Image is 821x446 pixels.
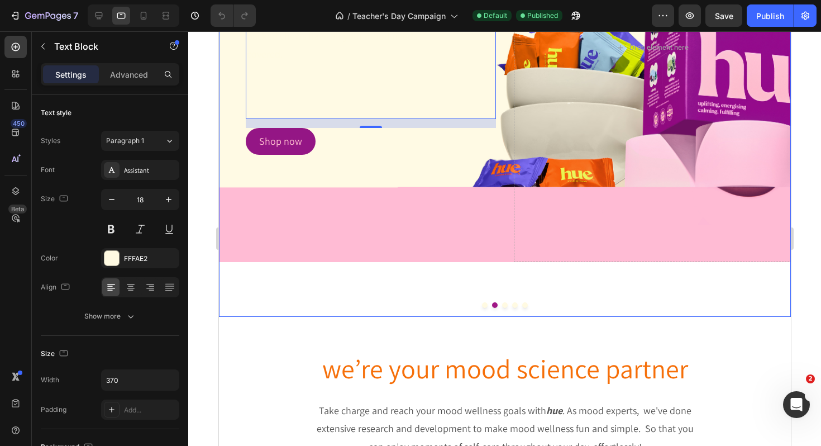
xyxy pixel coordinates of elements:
[124,165,176,175] div: Assistant
[484,11,507,21] span: Default
[41,165,55,175] div: Font
[41,405,66,415] div: Padding
[54,40,149,53] p: Text Block
[8,205,27,213] div: Beta
[124,254,176,264] div: FFFAE2
[347,10,350,22] span: /
[327,373,343,386] strong: hue
[41,280,72,295] div: Align
[55,69,87,80] p: Settings
[73,9,78,22] p: 7
[84,311,136,322] div: Show more
[106,136,144,146] span: Paragraph 1
[263,271,269,277] button: Dot
[783,391,810,418] iframe: Intercom live chat
[11,119,27,128] div: 450
[293,271,299,277] button: Dot
[747,4,794,27] button: Publish
[110,69,148,80] p: Advanced
[124,405,176,415] div: Add...
[41,192,70,207] div: Size
[303,271,309,277] button: Dot
[352,10,446,22] span: Teacher's Day Campaign
[18,319,554,356] h2: we’re your mood science partner
[273,271,279,277] button: Dot
[92,371,480,425] p: Take charge and reach your mood wellness goals with . As mood experts, we've done extensive resea...
[211,4,256,27] div: Undo/Redo
[41,136,60,146] div: Styles
[101,131,179,151] button: Paragraph 1
[219,31,791,446] iframe: To enrich screen reader interactions, please activate Accessibility in Grammarly extension settings
[756,10,784,22] div: Publish
[41,253,58,263] div: Color
[41,306,179,326] button: Show more
[806,374,815,383] span: 2
[705,4,742,27] button: Save
[41,347,70,362] div: Size
[527,11,558,21] span: Published
[283,271,289,277] button: Dot
[41,375,59,385] div: Width
[102,370,179,390] input: Auto
[4,4,83,27] button: 7
[41,108,71,118] div: Text style
[715,11,733,21] span: Save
